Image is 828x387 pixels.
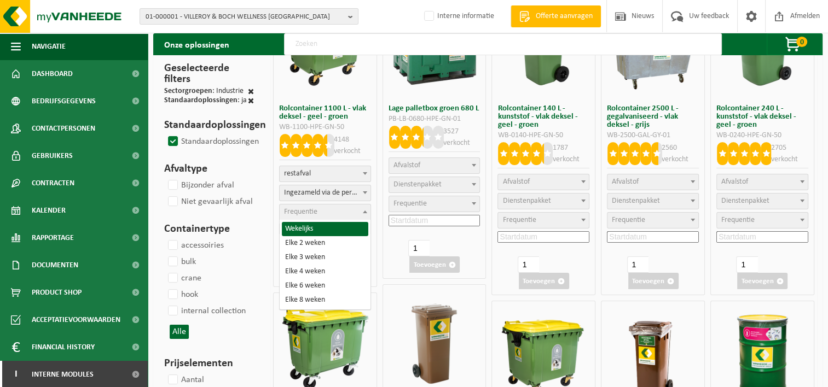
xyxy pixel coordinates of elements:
label: crane [166,270,201,286]
li: Elke 6 weken [282,279,368,293]
span: Afvalstof [721,178,748,186]
label: Bijzonder afval [166,177,234,193]
input: Startdatum [716,231,808,243]
span: Rapportage [32,224,74,251]
button: 01-000001 - VILLEROY & BOCH WELLNESS [GEOGRAPHIC_DATA] [140,8,358,25]
h3: Rolcontainer 240 L - kunststof - vlak deksel - geel - groen [716,104,808,129]
h3: Lage palletbox groen 680 L [389,104,480,113]
div: PB-LB-0680-HPE-GN-01 [389,115,480,123]
span: Sectorgroepen [164,87,212,95]
span: Gebruikers [32,142,73,169]
input: Zoeken [284,33,722,55]
button: Toevoegen [409,256,460,273]
span: Dienstenpakket [612,197,660,205]
div: WB-2500-GAL-GY-01 [607,132,699,139]
span: Frequentie [502,216,536,224]
h3: Geselecteerde filters [164,60,254,87]
span: Ingezameld via de perswagen (SP-M-000001) [279,185,371,201]
span: Documenten [32,251,78,279]
label: Interne informatie [422,8,494,25]
button: Toevoegen [519,273,569,289]
h3: Rolcontainer 2500 L - gegalvaniseerd - vlak deksel - grijs [607,104,699,129]
input: 1 [408,240,430,256]
p: 2705 verkocht [771,142,808,165]
span: Dienstenpakket [393,180,442,189]
p: 4148 verkocht [334,134,371,157]
span: Contracten [32,169,74,197]
span: Product Shop [32,279,82,306]
span: Offerte aanvragen [533,11,595,22]
span: Frequentie [393,200,427,208]
li: Wekelijks [282,222,368,236]
span: Frequentie [612,216,645,224]
button: 0 [767,33,821,55]
span: 01-000001 - VILLEROY & BOCH WELLNESS [GEOGRAPHIC_DATA] [146,9,344,25]
span: Acceptatievoorwaarden [32,306,120,333]
span: Standaardoplossingen [164,96,238,104]
span: restafval [279,166,371,182]
input: 1 [627,256,648,273]
span: Afvalstof [612,178,639,186]
label: bulk [166,254,196,270]
h3: Afvaltype [164,161,254,177]
input: Startdatum [607,231,699,243]
input: Startdatum [389,215,480,226]
span: Financial History [32,333,95,361]
input: Startdatum [497,231,589,243]
img: WB-0140-HPE-BN-01 [388,293,481,386]
div: WB-0140-HPE-GN-50 [497,132,589,139]
span: Kalender [32,197,66,224]
span: Ingezameld via de perswagen (SP-M-000001) [280,185,370,201]
div: : ja [164,97,247,106]
input: 1 [518,256,539,273]
h3: Containertype [164,221,254,237]
span: Bedrijfsgegevens [32,87,96,115]
li: Elke 8 weken [282,293,368,307]
div: WB-1100-HPE-GN-50 [279,124,371,131]
button: Toevoegen [737,273,788,289]
span: Navigatie [32,33,66,60]
li: Elke 3 weken [282,250,368,265]
span: Dienstenpakket [502,197,551,205]
label: internal collection [166,303,246,319]
span: Afvalstof [393,161,420,169]
div: : Industrie [164,87,244,97]
span: restafval [280,166,370,181]
p: 1787 verkocht [552,142,589,165]
button: Toevoegen [628,273,679,289]
label: Standaardoplossingen [166,133,259,150]
label: accessoiries [166,237,224,254]
p: 2560 verkocht [662,142,699,165]
span: Dashboard [32,60,73,87]
span: Afvalstof [502,178,529,186]
h3: Rolcontainer 140 L - kunststof - vlak deksel - geel - groen [497,104,589,129]
span: Contactpersonen [32,115,95,142]
h3: Prijselementen [164,355,254,372]
input: 1 [736,256,757,273]
h3: Standaardoplossingen [164,117,254,133]
span: Frequentie [721,216,755,224]
label: hook [166,286,198,303]
li: Elke 4 weken [282,265,368,279]
button: Alle [170,325,189,339]
span: 0 [796,37,807,47]
p: 3527 verkocht [443,126,480,149]
h3: Rolcontainer 1100 L - vlak deksel - geel - groen [279,104,371,121]
li: Elke 2 weken [282,236,368,250]
span: Dienstenpakket [721,197,769,205]
h2: Onze oplossingen [153,33,240,55]
label: Niet gevaarlijk afval [166,193,253,210]
a: Offerte aanvragen [511,5,601,27]
div: WB-0240-HPE-GN-50 [716,132,808,139]
span: Frequentie [284,208,317,216]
